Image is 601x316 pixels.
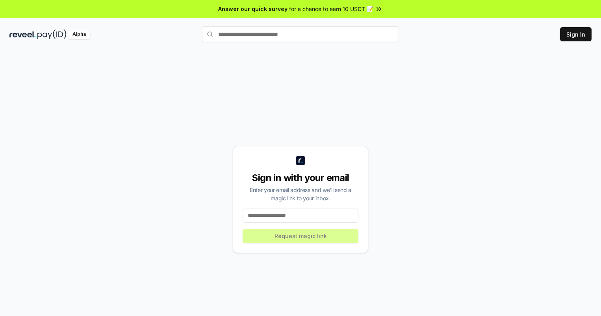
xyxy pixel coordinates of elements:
button: Sign In [560,27,592,41]
div: Sign in with your email [243,172,358,184]
div: Enter your email address and we’ll send a magic link to your inbox. [243,186,358,202]
div: Alpha [68,30,90,39]
span: Answer our quick survey [218,5,288,13]
img: reveel_dark [9,30,36,39]
span: for a chance to earn 10 USDT 📝 [289,5,373,13]
img: logo_small [296,156,305,165]
img: pay_id [37,30,67,39]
